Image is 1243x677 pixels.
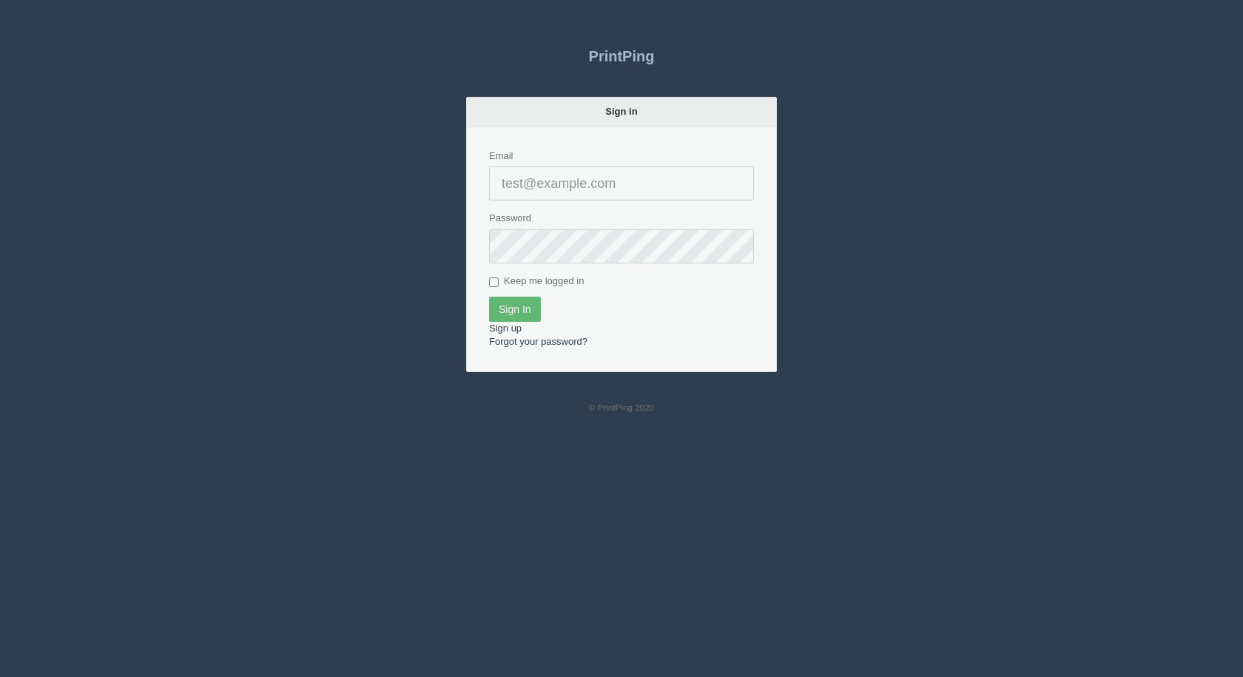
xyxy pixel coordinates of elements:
strong: Sign in [605,105,637,116]
a: Sign up [489,322,522,333]
label: Email [489,149,513,163]
label: Keep me logged in [489,274,584,289]
a: PrintPing [466,37,777,74]
label: Password [489,211,531,225]
input: test@example.com [489,166,754,200]
a: Forgot your password? [489,335,587,346]
small: © PrintPing 2020 [589,403,655,412]
input: Sign In [489,296,541,321]
input: Keep me logged in [489,277,499,286]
